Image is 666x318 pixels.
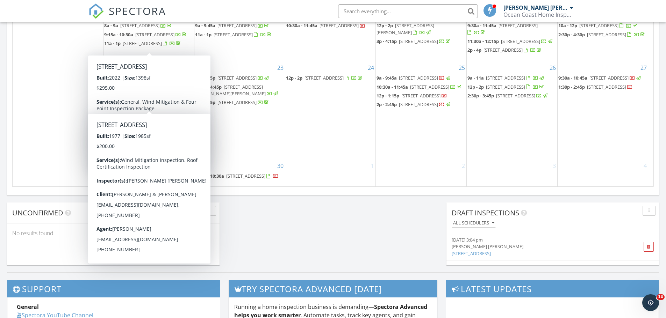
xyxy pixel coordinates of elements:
td: Go to September 27, 2025 [557,62,648,160]
span: 2p - 2:45p [377,101,397,108]
a: Go to September 24, 2025 [366,62,375,73]
td: Go to October 1, 2025 [285,160,376,186]
a: 5p - 5:45p [STREET_ADDRESS] [195,98,284,107]
div: [PERSON_NAME] [PERSON_NAME] [503,4,568,11]
span: 3p - 4:15p [377,38,397,44]
span: [STREET_ADDRESS] [133,130,172,136]
span: [STREET_ADDRESS] [587,84,626,90]
span: 12p - 2p [377,22,393,29]
a: [STREET_ADDRESS] [452,250,491,257]
a: 9a - 9:45a [STREET_ADDRESS] [377,74,466,82]
a: Go to September 26, 2025 [548,62,557,73]
span: [STREET_ADDRESS] [587,31,626,38]
a: 2:30p - 4:30p [STREET_ADDRESS] [558,31,647,39]
div: [DATE] 3:04 pm [452,237,620,243]
a: 11:30a - 12:45p [STREET_ADDRESS] [104,172,193,180]
a: 2:30p - 3:45p [STREET_ADDRESS] [467,92,557,100]
a: 9a - 9:45a [STREET_ADDRESS] [195,22,284,30]
span: 5p - 5:45p [195,99,215,105]
a: 9a - 11a [STREET_ADDRESS] [467,74,557,82]
td: Go to September 20, 2025 [557,10,648,62]
span: Draft Inspections [452,208,519,217]
a: 12p - 2p [STREET_ADDRESS][PERSON_NAME] [377,22,434,35]
td: Go to October 4, 2025 [557,160,648,186]
a: 2:30p - 3:45p [STREET_ADDRESS][PERSON_NAME] [104,114,193,129]
span: 12p - 2p [467,84,484,90]
a: 3:30p - 4:45p [STREET_ADDRESS][PERSON_NAME][PERSON_NAME] [195,83,284,98]
span: [STREET_ADDRESS] [226,173,265,179]
a: 9:30a - 10:45a [STREET_ADDRESS] [558,74,647,82]
a: 11:30a - 12:45p [STREET_ADDRESS][PERSON_NAME] [104,74,193,89]
span: 12:30p - 1:45p [104,106,133,112]
span: [STREET_ADDRESS] [305,75,344,81]
a: 4:30p - 5:15p [STREET_ADDRESS] [104,138,193,147]
span: [STREET_ADDRESS] [133,139,172,145]
a: Go to September 27, 2025 [639,62,648,73]
td: Go to September 21, 2025 [13,62,103,160]
td: Go to September 24, 2025 [285,62,376,160]
a: 10a - 12p [STREET_ADDRESS] [558,22,647,30]
div: [PERSON_NAME] [PERSON_NAME] [452,243,620,250]
span: [STREET_ADDRESS] [320,22,359,29]
span: 4:30p - 5:15p [104,139,131,145]
span: [STREET_ADDRESS] [410,84,449,90]
td: Go to September 15, 2025 [103,10,194,62]
a: Go to October 4, 2025 [642,160,648,171]
a: 5p - 5:45p [STREET_ADDRESS] [195,99,270,105]
a: Go to September 21, 2025 [94,62,103,73]
span: 2:30p - 3:45p [104,114,131,121]
span: [STREET_ADDRESS] [123,40,162,46]
a: 11:30a - 12:45p [STREET_ADDRESS][PERSON_NAME] [104,75,177,88]
span: 12p - 12:45p [104,90,129,97]
a: 10:30a - 11:45a [STREET_ADDRESS] [377,83,466,91]
span: [STREET_ADDRESS] [589,75,629,81]
div: [DATE] 11:36 pm [452,264,620,271]
a: 9:30a - 11:45a [STREET_ADDRESS] [467,22,557,37]
a: 12p - 2p [STREET_ADDRESS] [286,74,375,82]
span: 9a - 11a [467,75,484,81]
a: 12p - 2p [STREET_ADDRESS] [286,75,364,81]
a: 2:30p - 3:45p [STREET_ADDRESS] [467,93,549,99]
span: 9:30a - 10:45a [558,75,587,81]
span: 9:30a - 11:45a [467,22,496,29]
span: 10:30a - 11:45a [377,84,408,90]
a: 4:30p - 5:15p [STREET_ADDRESS] [104,139,185,145]
div: All schedulers [453,221,494,225]
a: 12p - 1:15p [STREET_ADDRESS] [377,92,466,100]
a: 2p - 2:45p [STREET_ADDRESS] [377,101,451,108]
span: 9:15a - 10:30a [104,31,133,38]
a: 11a - 1p [STREET_ADDRESS] [104,39,193,48]
span: 2p - 4p [467,47,481,53]
h3: Try spectora advanced [DATE] [229,280,437,297]
span: 11:30a - 12:45p [104,173,136,179]
a: 1p - 2:15p [STREET_ADDRESS] [195,74,284,82]
span: 11:30a - 12:45p [104,75,136,81]
a: 12:30p - 1:45p [STREET_ADDRESS] [104,106,188,112]
h3: Support [7,280,220,297]
a: 12p - 2p [STREET_ADDRESS][PERSON_NAME] [377,22,466,37]
span: [STREET_ADDRESS][PERSON_NAME] [104,114,172,127]
iframe: Intercom live chat [642,294,659,311]
button: All schedulers [452,219,496,228]
a: 8:30a - 10:30a [STREET_ADDRESS] [195,172,284,180]
span: [STREET_ADDRESS] [135,31,174,38]
td: Go to September 26, 2025 [467,62,558,160]
span: Unconfirmed [12,208,63,217]
td: Go to September 17, 2025 [285,10,376,62]
a: 9:30a - 11:45a [STREET_ADDRESS] [467,22,538,35]
td: Go to September 22, 2025 [103,62,194,160]
a: 8a - 9a [STREET_ADDRESS] [104,22,193,30]
div: No results found [7,224,220,243]
a: 11:30a - 12:15p [STREET_ADDRESS] [467,38,553,44]
a: 12p - 2p [STREET_ADDRESS] [467,84,545,90]
img: The Best Home Inspection Software - Spectora [88,3,104,19]
span: 2:30p - 4:30p [558,31,585,38]
a: 9a - 11a [STREET_ADDRESS] [467,75,545,81]
a: 11:30a - 12:15p [STREET_ADDRESS] [467,37,557,46]
a: Go to October 3, 2025 [551,160,557,171]
input: Search everything... [338,4,478,18]
span: 12p - 1:15p [377,93,399,99]
a: 9:30a - 10:45a [STREET_ADDRESS] [558,75,642,81]
span: [STREET_ADDRESS][PERSON_NAME][PERSON_NAME] [195,84,266,97]
span: 2:30p - 3:45p [467,93,494,99]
